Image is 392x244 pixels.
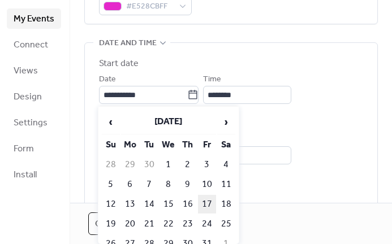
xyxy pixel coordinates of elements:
a: Connect [7,34,61,55]
th: Fr [198,136,216,154]
td: 19 [102,215,120,233]
td: 14 [140,195,158,213]
span: Connect [14,38,48,52]
td: 3 [198,155,216,174]
a: Views [7,60,61,81]
div: Start date [99,57,139,71]
th: Su [102,136,120,154]
td: 24 [198,215,216,233]
td: 12 [102,195,120,213]
td: 4 [217,155,235,174]
td: 8 [160,175,178,194]
td: 11 [217,175,235,194]
td: 6 [121,175,139,194]
span: Date [99,73,116,86]
td: 20 [121,215,139,233]
span: Cancel [95,217,130,231]
a: Settings [7,112,61,133]
span: Date and time [99,37,157,50]
span: My Events [14,12,54,26]
td: 13 [121,195,139,213]
td: 1 [160,155,178,174]
td: 17 [198,195,216,213]
span: Design [14,90,42,104]
td: 18 [217,195,235,213]
span: Views [14,64,38,78]
span: Form [14,142,34,156]
th: Mo [121,136,139,154]
a: My Events [7,8,61,29]
td: 16 [179,195,197,213]
td: 9 [179,175,197,194]
td: 25 [217,215,235,233]
td: 10 [198,175,216,194]
th: Sa [217,136,235,154]
span: Time [203,73,221,86]
span: › [218,111,235,133]
th: Th [179,136,197,154]
a: Design [7,86,61,107]
td: 29 [121,155,139,174]
td: 23 [179,215,197,233]
td: 5 [102,175,120,194]
td: 15 [160,195,178,213]
th: We [160,136,178,154]
span: ‹ [102,111,119,133]
td: 7 [140,175,158,194]
td: 21 [140,215,158,233]
td: 22 [160,215,178,233]
td: 28 [102,155,120,174]
span: Install [14,168,37,182]
td: 30 [140,155,158,174]
th: [DATE] [121,110,216,134]
button: Cancel [88,212,136,235]
td: 2 [179,155,197,174]
th: Tu [140,136,158,154]
a: Form [7,138,61,159]
span: Settings [14,116,48,130]
a: Install [7,164,61,185]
